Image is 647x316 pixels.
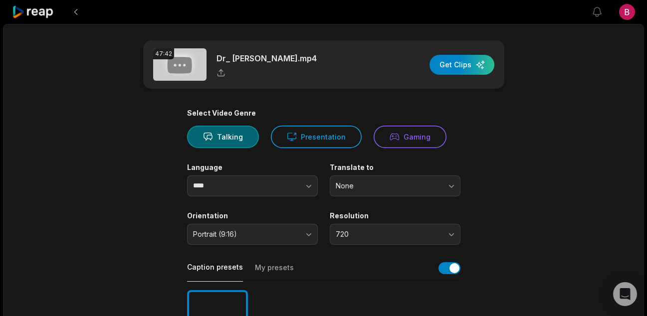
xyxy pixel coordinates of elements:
[187,126,259,148] button: Talking
[187,163,318,172] label: Language
[271,126,362,148] button: Presentation
[187,211,318,220] label: Orientation
[336,181,440,190] span: None
[374,126,446,148] button: Gaming
[255,263,294,282] button: My presets
[187,224,318,245] button: Portrait (9:16)
[216,52,317,64] p: Dr_ [PERSON_NAME].mp4
[193,230,298,239] span: Portrait (9:16)
[153,48,174,59] div: 47:42
[330,175,460,196] button: None
[330,163,460,172] label: Translate to
[330,224,460,245] button: 720
[430,55,494,75] button: Get Clips
[330,211,460,220] label: Resolution
[613,282,637,306] div: Open Intercom Messenger
[187,262,243,282] button: Caption presets
[336,230,440,239] span: 720
[187,109,460,118] div: Select Video Genre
